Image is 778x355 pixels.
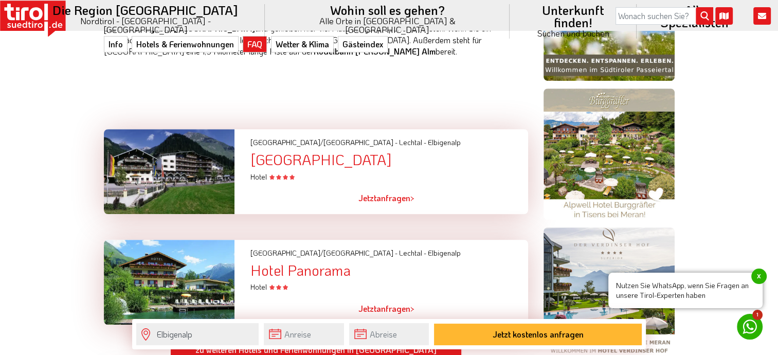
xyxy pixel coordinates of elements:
a: Jetztanfragen> [358,186,414,210]
span: Lechtal - [399,137,426,147]
input: Abreise [349,323,429,345]
a: 1 Nutzen Sie WhatsApp, wenn Sie Fragen an unsere Tirol-Experten habenx [737,314,763,340]
span: Jetzt [358,303,376,314]
small: Alle Orte in [GEOGRAPHIC_DATA] & [GEOGRAPHIC_DATA] [277,16,497,34]
div: [GEOGRAPHIC_DATA] [250,152,528,168]
img: burggraefler.jpg [544,88,675,220]
strong: Rodelbahn [PERSON_NAME] Alm [314,46,436,57]
small: Nordtirol - [GEOGRAPHIC_DATA] - [GEOGRAPHIC_DATA] [38,16,252,34]
span: Hotel [250,172,295,182]
span: Jetzt [358,192,376,203]
span: 1 [752,310,763,320]
span: > [410,303,414,314]
div: Hotel Panorama [250,262,528,278]
span: x [751,269,767,284]
span: Elbigenalp [427,137,460,147]
input: Anreise [264,323,343,345]
span: Nutzen Sie WhatsApp, wenn Sie Fragen an unsere Tirol-Experten haben [608,273,763,308]
i: Kontakt [753,7,771,25]
input: Wo soll's hingehen? [136,323,259,345]
input: Wonach suchen Sie? [616,7,713,25]
span: [GEOGRAPHIC_DATA]/[GEOGRAPHIC_DATA] - [250,137,397,147]
button: Jetzt kostenlos anfragen [434,324,642,345]
span: Elbigenalp [427,248,460,258]
small: Suchen und buchen [522,29,624,38]
a: Jetztanfragen> [358,297,414,321]
span: > [410,192,414,203]
i: Karte öffnen [715,7,733,25]
span: Hotel [250,282,288,292]
span: Lechtal - [399,248,426,258]
span: [GEOGRAPHIC_DATA]/[GEOGRAPHIC_DATA] - [250,248,397,258]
